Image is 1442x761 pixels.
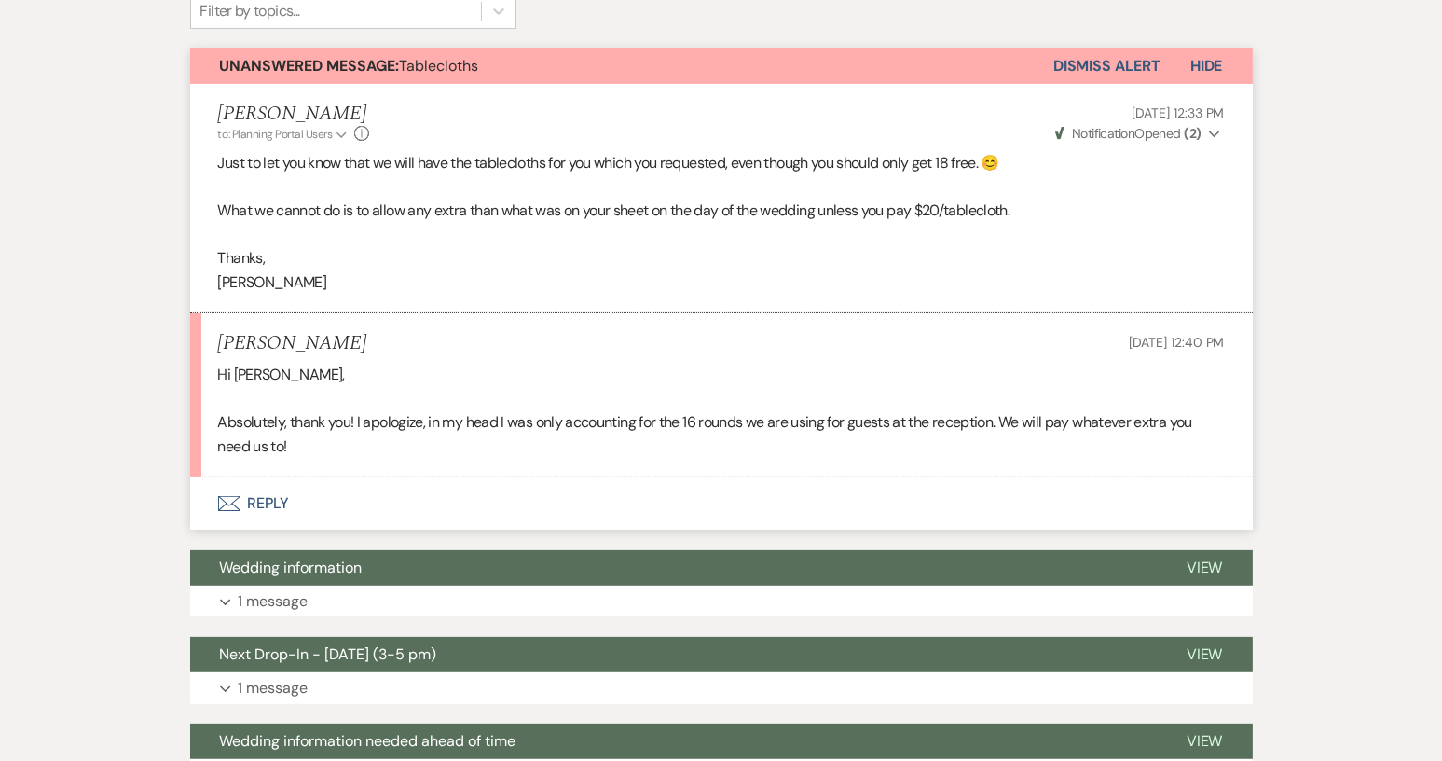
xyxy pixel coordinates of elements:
[220,731,516,751] span: Wedding information needed ahead of time
[218,270,1225,295] p: [PERSON_NAME]
[218,127,333,142] span: to: Planning Portal Users
[239,676,309,700] p: 1 message
[1190,56,1223,76] span: Hide
[1187,558,1223,577] span: View
[218,103,370,126] h5: [PERSON_NAME]
[1187,644,1223,664] span: View
[1072,125,1134,142] span: Notification
[1157,550,1253,586] button: View
[218,199,1225,223] p: What we cannot do is to allow any extra than what was on your sheet on the day of the wedding unl...
[218,151,1225,175] p: Just to let you know that we will have the tablecloths for you which you requested, even though y...
[220,56,479,76] span: Tablecloths
[1133,104,1225,121] span: [DATE] 12:33 PM
[218,332,366,355] h5: [PERSON_NAME]
[190,550,1157,586] button: Wedding information
[190,477,1253,530] button: Reply
[1055,125,1202,142] span: Opened
[1052,124,1225,144] button: NotificationOpened (2)
[1053,48,1160,84] button: Dismiss Alert
[190,637,1157,672] button: Next Drop-In - [DATE] (3-5 pm)
[1160,48,1253,84] button: Hide
[1187,731,1223,751] span: View
[220,644,437,664] span: Next Drop-In - [DATE] (3-5 pm)
[218,246,1225,270] p: Thanks,
[218,410,1225,458] p: Absolutely, thank you! I apologize, in my head I was only accounting for the 16 rounds we are usi...
[220,558,363,577] span: Wedding information
[1157,724,1253,759] button: View
[190,48,1053,84] button: Unanswered Message:Tablecloths
[218,363,1225,387] p: Hi [PERSON_NAME],
[1184,125,1201,142] strong: ( 2 )
[1157,637,1253,672] button: View
[1130,334,1225,351] span: [DATE] 12:40 PM
[190,672,1253,704] button: 1 message
[239,589,309,614] p: 1 message
[220,56,400,76] strong: Unanswered Message:
[218,126,350,143] button: to: Planning Portal Users
[190,586,1253,617] button: 1 message
[190,724,1157,759] button: Wedding information needed ahead of time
